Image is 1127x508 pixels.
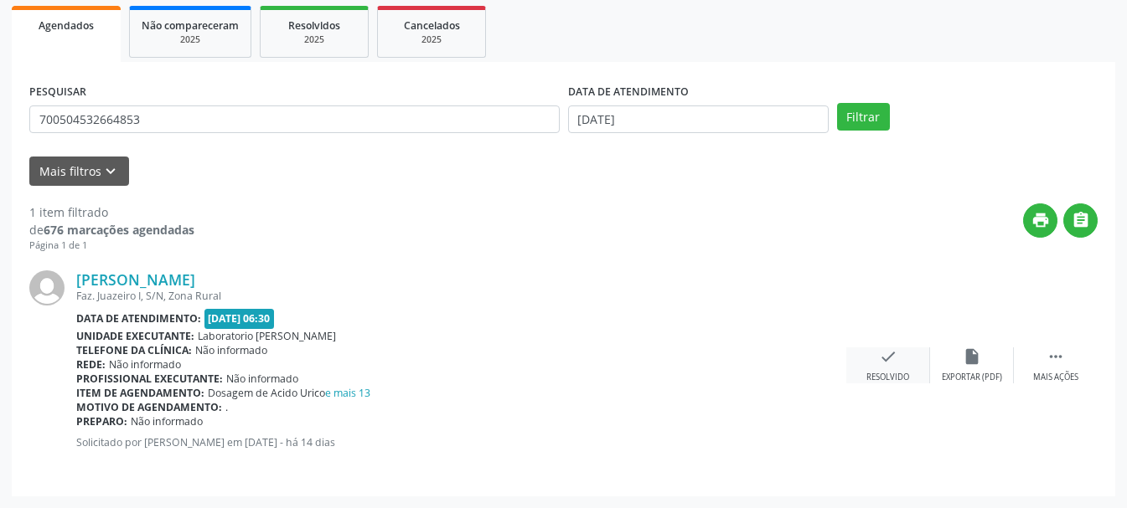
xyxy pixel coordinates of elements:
[76,329,194,343] b: Unidade executante:
[390,33,473,46] div: 2025
[131,414,203,428] span: Não informado
[404,18,460,33] span: Cancelados
[29,157,129,186] button: Mais filtroskeyboard_arrow_down
[101,162,120,181] i: keyboard_arrow_down
[963,347,981,366] i: insert_drive_file
[198,329,336,343] span: Laboratorio [PERSON_NAME]
[109,357,181,372] span: Não informado
[1031,211,1050,229] i: print
[837,103,890,131] button: Filtrar
[76,357,106,372] b: Rede:
[288,18,340,33] span: Resolvidos
[568,105,829,134] input: Selecione um intervalo
[76,386,204,400] b: Item de agendamento:
[272,33,356,46] div: 2025
[76,311,201,326] b: Data de atendimento:
[29,239,194,253] div: Página 1 de 1
[29,221,194,239] div: de
[76,372,223,386] b: Profissional executante:
[195,343,267,357] span: Não informado
[1063,203,1098,238] button: 
[29,203,194,221] div: 1 item filtrado
[1072,211,1090,229] i: 
[39,18,94,33] span: Agendados
[866,372,909,383] div: Resolvido
[76,400,222,414] b: Motivo de agendamento:
[204,309,275,328] span: [DATE] 06:30
[1033,372,1078,383] div: Mais ações
[76,270,195,289] a: [PERSON_NAME]
[29,80,86,105] label: PESQUISAR
[226,372,298,386] span: Não informado
[325,386,370,400] a: e mais 13
[568,80,689,105] label: DATA DE ATENDIMENTO
[1047,347,1065,366] i: 
[142,18,239,33] span: Não compareceram
[225,400,228,414] span: .
[942,372,1002,383] div: Exportar (PDF)
[44,222,194,238] strong: 676 marcações agendadas
[29,270,65,305] img: img
[76,289,846,303] div: Faz. Juazeiro I, S/N, Zona Rural
[76,414,127,428] b: Preparo:
[1023,203,1057,238] button: print
[29,105,560,134] input: Nome, CNS
[208,386,370,400] span: Dosagem de Acido Urico
[76,343,192,357] b: Telefone da clínica:
[142,33,239,46] div: 2025
[879,347,897,366] i: check
[76,435,846,449] p: Solicitado por [PERSON_NAME] em [DATE] - há 14 dias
